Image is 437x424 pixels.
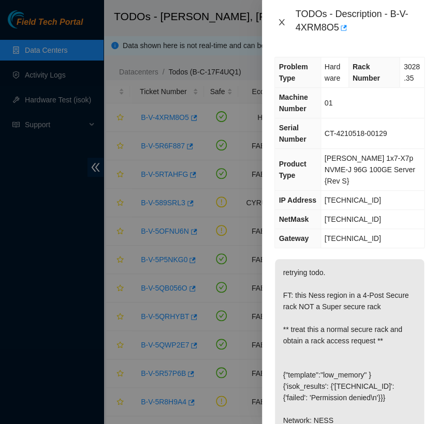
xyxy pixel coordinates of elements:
[278,18,286,26] span: close
[325,234,381,243] span: [TECHNICAL_ID]
[274,18,289,27] button: Close
[279,93,308,113] span: Machine Number
[279,63,308,82] span: Problem Type
[279,215,309,223] span: NetMask
[325,154,415,185] span: [PERSON_NAME] 1x7-X7p NVME-J 96G 100GE Server {Rev S}
[325,215,381,223] span: [TECHNICAL_ID]
[279,124,306,143] span: Serial Number
[279,160,306,179] span: Product Type
[295,8,425,36] div: TODOs - Description - B-V-4XRM8O5
[279,234,309,243] span: Gateway
[279,196,316,204] span: IP Address
[325,196,381,204] span: [TECHNICAL_ID]
[325,99,333,107] span: 01
[325,63,340,82] span: Hardware
[325,129,387,138] span: CT-4210518-00129
[353,63,380,82] span: Rack Number
[403,63,419,82] span: 3028.35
